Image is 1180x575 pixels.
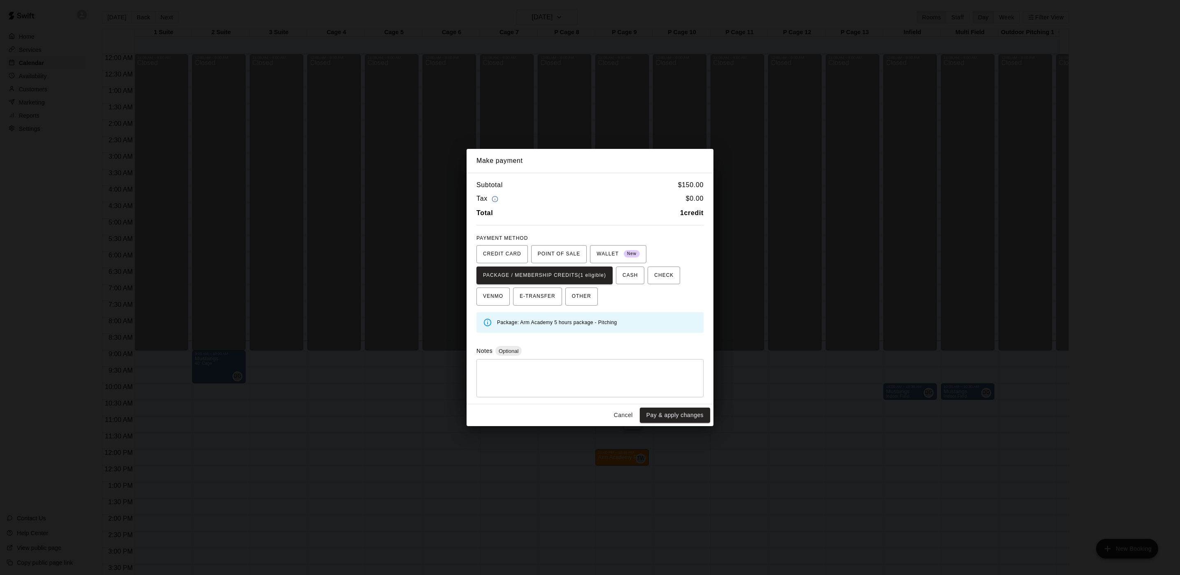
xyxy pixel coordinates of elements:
[495,348,522,354] span: Optional
[476,235,528,241] span: PAYMENT METHOD
[686,193,704,204] h6: $ 0.00
[654,269,674,282] span: CHECK
[476,287,510,306] button: VENMO
[476,180,503,190] h6: Subtotal
[476,348,492,354] label: Notes
[520,290,555,303] span: E-TRANSFER
[476,267,613,285] button: PACKAGE / MEMBERSHIP CREDITS(1 eligible)
[476,193,500,204] h6: Tax
[597,248,640,261] span: WALLET
[572,290,591,303] span: OTHER
[648,267,680,285] button: CHECK
[616,267,644,285] button: CASH
[590,245,646,263] button: WALLET New
[624,248,640,260] span: New
[513,287,562,306] button: E-TRANSFER
[531,245,587,263] button: POINT OF SALE
[678,180,704,190] h6: $ 150.00
[565,287,598,306] button: OTHER
[538,248,580,261] span: POINT OF SALE
[483,269,606,282] span: PACKAGE / MEMBERSHIP CREDITS (1 eligible)
[680,209,704,216] b: 1 credit
[483,248,521,261] span: CREDIT CARD
[497,320,617,325] span: Package: Arm Academy 5 hours package - Pitching
[610,408,636,423] button: Cancel
[640,408,710,423] button: Pay & apply changes
[476,245,528,263] button: CREDIT CARD
[623,269,638,282] span: CASH
[467,149,713,173] h2: Make payment
[476,209,493,216] b: Total
[483,290,503,303] span: VENMO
